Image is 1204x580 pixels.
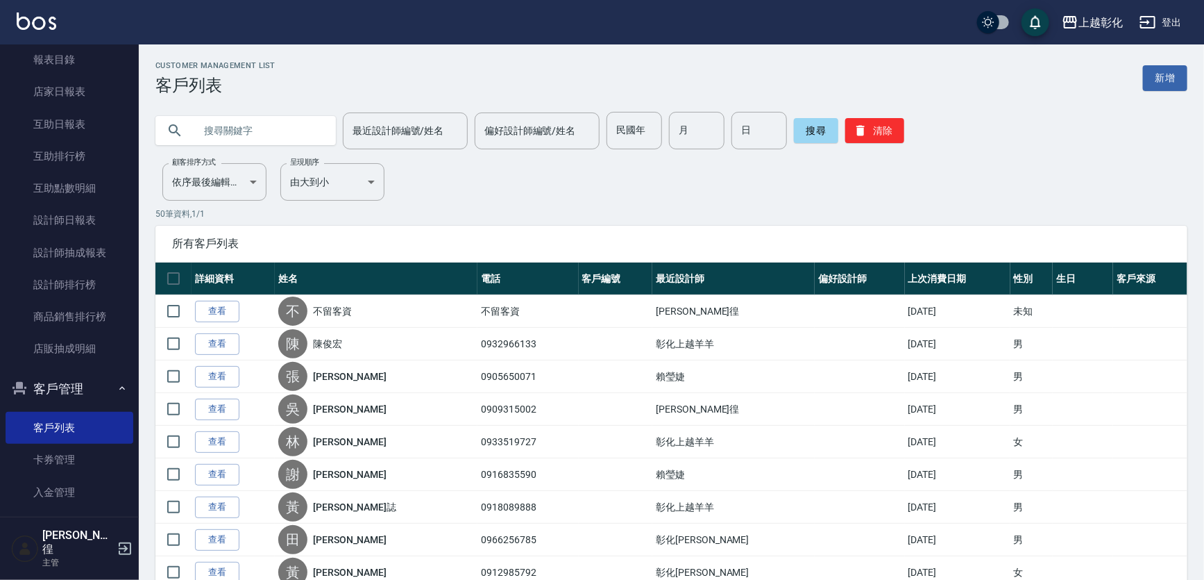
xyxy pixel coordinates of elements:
[905,491,1010,524] td: [DATE]
[845,118,904,143] button: 清除
[6,237,133,269] a: 設計師抽成報表
[477,361,578,393] td: 0905650071
[280,163,384,201] div: 由大到小
[477,393,578,426] td: 0909315002
[905,458,1010,491] td: [DATE]
[815,263,904,295] th: 偏好設計師
[155,208,1187,220] p: 50 筆資料, 1 / 1
[6,204,133,236] a: 設計師日報表
[278,492,307,522] div: 黃
[477,491,578,524] td: 0918089888
[652,491,815,524] td: 彰化上越羊羊
[1010,458,1053,491] td: 男
[278,427,307,456] div: 林
[477,426,578,458] td: 0933519727
[477,263,578,295] th: 電話
[6,444,133,476] a: 卡券管理
[278,329,307,358] div: 陳
[905,295,1010,328] td: [DATE]
[652,295,815,328] td: [PERSON_NAME]徨
[313,500,396,514] a: [PERSON_NAME]誌
[6,172,133,204] a: 互助點數明細
[192,263,275,295] th: 詳細資料
[794,118,838,143] button: 搜尋
[313,565,387,579] a: [PERSON_NAME]
[172,237,1171,251] span: 所有客戶列表
[195,366,239,388] a: 查看
[195,497,239,518] a: 查看
[11,535,39,563] img: Person
[1010,328,1053,361] td: 男
[195,301,239,322] a: 查看
[6,76,133,108] a: 店家日報表
[6,269,133,301] a: 設計師排行榜
[275,263,477,295] th: 姓名
[1078,14,1123,31] div: 上越彰化
[195,464,239,486] a: 查看
[1134,10,1187,35] button: 登出
[905,426,1010,458] td: [DATE]
[905,263,1010,295] th: 上次消費日期
[1056,8,1128,37] button: 上越彰化
[1021,8,1049,36] button: save
[162,163,266,201] div: 依序最後編輯時間
[195,529,239,551] a: 查看
[278,460,307,489] div: 謝
[1010,361,1053,393] td: 男
[278,362,307,391] div: 張
[194,112,325,149] input: 搜尋關鍵字
[195,399,239,420] a: 查看
[652,263,815,295] th: 最近設計師
[579,263,653,295] th: 客戶編號
[477,295,578,328] td: 不留客資
[195,431,239,453] a: 查看
[6,514,133,550] button: 員工及薪資
[155,61,275,70] h2: Customer Management List
[1113,263,1187,295] th: 客戶來源
[652,393,815,426] td: [PERSON_NAME]徨
[6,477,133,508] a: 入金管理
[652,328,815,361] td: 彰化上越羊羊
[1010,524,1053,556] td: 男
[6,412,133,444] a: 客戶列表
[652,524,815,556] td: 彰化[PERSON_NAME]
[905,524,1010,556] td: [DATE]
[313,370,387,383] a: [PERSON_NAME]
[313,304,352,318] a: 不留客資
[1010,393,1053,426] td: 男
[42,529,113,556] h5: [PERSON_NAME]徨
[313,402,387,416] a: [PERSON_NAME]
[477,328,578,361] td: 0932966133
[6,108,133,140] a: 互助日報表
[652,458,815,491] td: 賴瑩婕
[477,458,578,491] td: 0916835590
[278,395,307,424] div: 吳
[172,157,216,167] label: 顧客排序方式
[652,426,815,458] td: 彰化上越羊羊
[313,533,387,547] a: [PERSON_NAME]
[6,44,133,76] a: 報表目錄
[1010,263,1053,295] th: 性別
[278,525,307,554] div: 田
[1143,65,1187,91] a: 新增
[905,393,1010,426] td: [DATE]
[313,435,387,449] a: [PERSON_NAME]
[6,371,133,407] button: 客戶管理
[6,333,133,365] a: 店販抽成明細
[1010,426,1053,458] td: 女
[1053,263,1113,295] th: 生日
[905,328,1010,361] td: [DATE]
[1010,295,1053,328] td: 未知
[17,13,56,30] img: Logo
[1010,491,1053,524] td: 男
[6,140,133,172] a: 互助排行榜
[652,361,815,393] td: 賴瑩婕
[195,333,239,355] a: 查看
[477,524,578,556] td: 0966256785
[155,76,275,95] h3: 客戶列表
[313,467,387,481] a: [PERSON_NAME]
[290,157,319,167] label: 呈現順序
[42,556,113,569] p: 主管
[313,337,342,351] a: 陳俊宏
[6,301,133,333] a: 商品銷售排行榜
